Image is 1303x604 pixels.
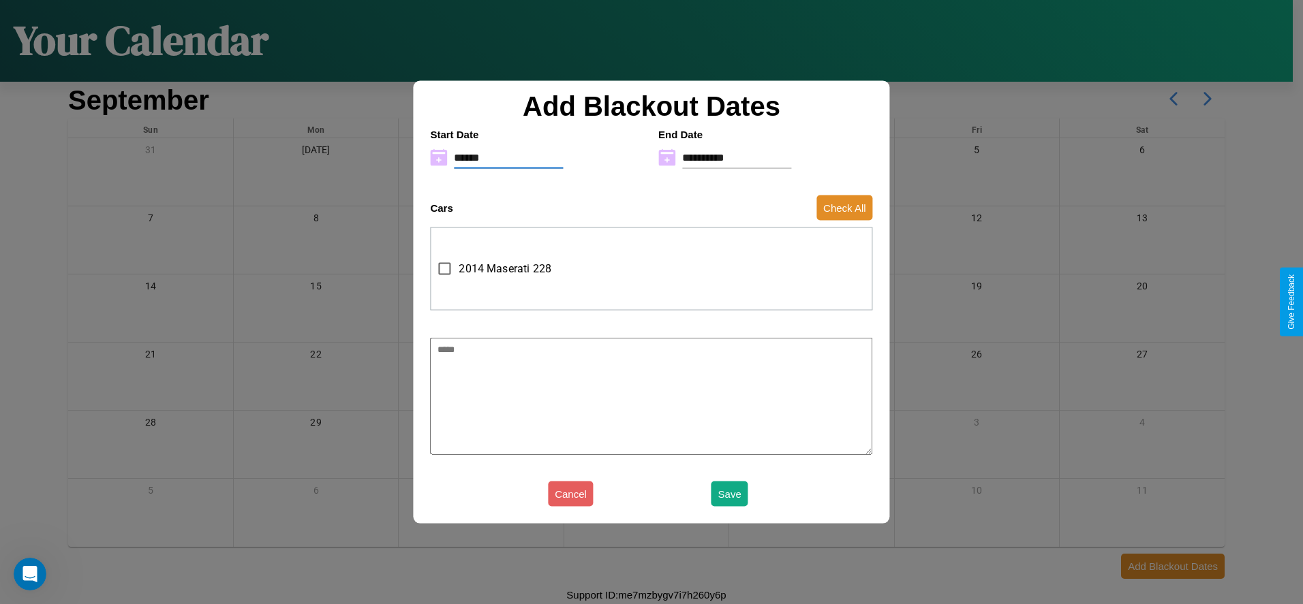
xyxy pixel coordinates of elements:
h4: Start Date [430,128,645,140]
span: 2014 Maserati 228 [459,261,551,277]
h2: Add Blackout Dates [423,91,879,121]
button: Check All [816,195,873,221]
div: Give Feedback [1287,274,1296,330]
iframe: Intercom live chat [14,558,46,590]
button: Cancel [548,481,594,507]
h4: Cars [430,202,453,214]
h4: End Date [658,128,873,140]
button: Save [711,481,748,507]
